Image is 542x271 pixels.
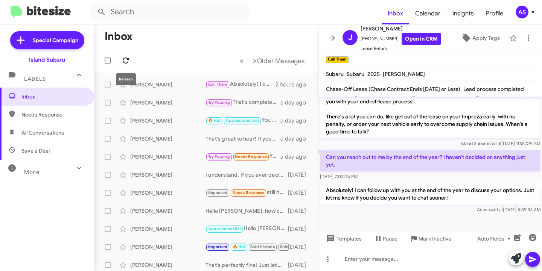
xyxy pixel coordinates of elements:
[288,207,312,215] div: [DATE]
[24,76,46,82] span: Labels
[257,57,304,65] span: Older Messages
[33,36,78,44] span: Special Campaign
[235,53,248,68] button: Previous
[326,86,460,92] span: Chase-Off Lease (Chase Contract Ends [DATE] or Less)
[280,99,312,106] div: a day ago
[402,33,441,45] a: Open in CRM
[288,171,312,179] div: [DATE]
[130,153,206,160] div: [PERSON_NAME]
[280,135,312,142] div: a day ago
[226,118,259,123] span: Appointment Set
[480,3,509,24] a: Profile
[233,244,245,249] span: 🔥 Hot
[383,71,425,77] span: [PERSON_NAME]
[361,24,441,33] span: [PERSON_NAME]
[130,189,206,197] div: [PERSON_NAME]
[21,147,50,154] span: Save a Deal
[419,232,452,245] span: Mark Inactive
[248,53,309,68] button: Next
[116,73,136,85] div: Refresh
[472,31,500,45] span: Apply Tags
[235,154,267,159] span: Needs Response
[233,190,265,195] span: Needs Response
[409,3,446,24] a: Calendar
[91,3,249,21] input: Search
[361,45,441,52] span: Lease Return
[250,244,275,249] span: Sold Historic
[130,207,206,215] div: [PERSON_NAME]
[130,225,206,233] div: [PERSON_NAME]
[280,153,312,160] div: a day ago
[21,111,85,118] span: Needs Response
[477,207,540,212] span: Ariana [DATE] 8:59:34 AM
[236,53,309,68] nav: Page navigation example
[471,232,519,245] button: Auto Fields
[208,118,221,123] span: 🔥 Hot
[454,31,506,45] button: Apply Tags
[477,232,513,245] span: Auto Fields
[208,190,228,195] span: Unpaused
[348,32,352,44] span: J
[461,141,540,146] span: Island Subaru [DATE] 10:57:19 AM
[206,98,280,107] div: That's completely understandable! If you're considering selling your vehicle in the future, let u...
[288,261,312,269] div: [DATE]
[320,150,540,171] p: Can you reach out to me by the end of the year? I haven't decided on anything just yet.
[463,86,524,92] span: Lead process completed
[383,232,397,245] span: Pause
[130,171,206,179] div: [PERSON_NAME]
[368,232,403,245] button: Pause
[361,33,441,45] span: [PHONE_NUMBER]
[276,81,312,88] div: 2 hours ago
[206,242,288,251] div: That's perfectly fine! If you have any questions in the future or change your mind, feel free to ...
[488,141,501,146] span: said at
[208,82,228,87] span: Call Them
[288,189,312,197] div: [DATE]
[326,56,349,63] small: Call Them
[320,174,358,179] span: [DATE] 7:02:06 PM
[105,30,132,42] h1: Inbox
[382,3,409,24] a: Inbox
[130,99,206,106] div: [PERSON_NAME]
[446,3,480,24] a: Insights
[288,243,312,251] div: [DATE]
[208,154,230,159] span: Try Pausing
[206,224,288,233] div: Hello [PERSON_NAME], as per [PERSON_NAME], we are not interested in the Outback.
[21,129,64,136] span: All Conversations
[24,169,40,176] span: More
[130,135,206,142] div: [PERSON_NAME]
[280,244,328,249] span: Sold Responded Historic
[208,226,241,231] span: Appointment Set
[509,6,534,18] button: AS
[324,232,362,245] span: Templates
[130,117,206,124] div: [PERSON_NAME]
[253,56,257,65] span: »
[347,71,364,77] span: Subaru
[130,261,206,269] div: [PERSON_NAME]
[130,81,206,88] div: [PERSON_NAME]
[208,244,228,249] span: Important
[206,80,276,89] div: Absolutely! I can follow up with you at the end of the year to discuss your options. Just let me ...
[10,31,84,49] a: Special Campaign
[516,6,528,18] div: AS
[206,207,288,215] div: Hello [PERSON_NAME], how can we help you?
[367,71,380,77] span: 2025
[326,71,344,77] span: Subaru
[21,93,85,100] span: Inbox
[206,135,280,142] div: That's great to hear! If you have any questions or need assistance with your current vehicle, fee...
[403,232,458,245] button: Mark Inactive
[288,225,312,233] div: [DATE]
[240,56,244,65] span: «
[206,188,288,197] div: still have time with lease
[490,207,503,212] span: said at
[206,152,280,161] div: Yes Ty I'll be in touch in a few months
[280,117,312,124] div: a day ago
[318,232,368,245] button: Templates
[208,100,230,105] span: Try Pausing
[29,56,65,64] div: Island Subaru
[320,87,540,138] p: Hi [PERSON_NAME] this is [PERSON_NAME] at [GEOGRAPHIC_DATA]. I'd like to help you with your end-o...
[206,261,288,269] div: That's perfectly fine! Just let me know when you're ready, and we can set up an appointment to di...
